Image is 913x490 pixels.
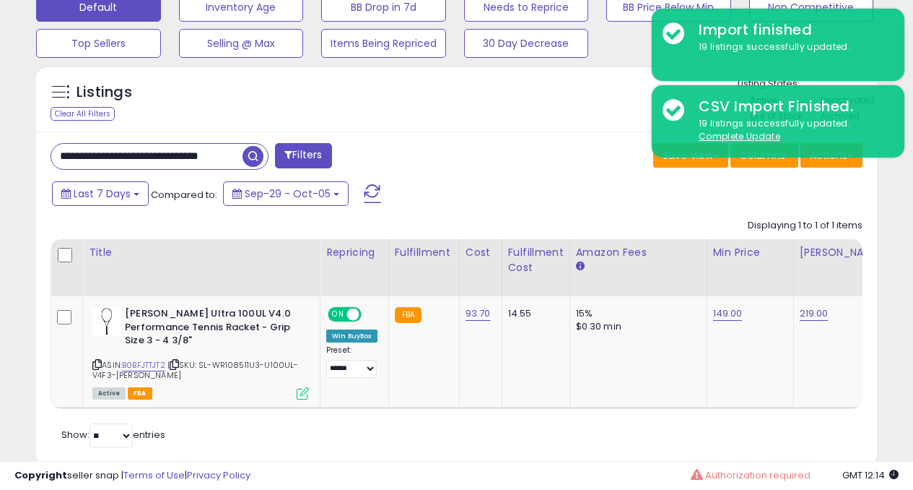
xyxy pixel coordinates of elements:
div: Fulfillment [395,245,453,260]
strong: Copyright [14,468,67,482]
div: 14.55 [508,307,559,320]
div: Cost [466,245,496,260]
span: Compared to: [151,188,217,202]
div: Min Price [713,245,787,260]
button: 30 Day Decrease [464,29,589,58]
button: Top Sellers [36,29,161,58]
div: 19 listings successfully updated. [688,117,894,144]
img: 31wz69oacfL._SL40_.jpg [92,307,121,336]
div: [PERSON_NAME] [800,245,886,260]
div: Title [89,245,314,260]
div: $0.30 min [576,320,696,333]
div: Clear All Filters [51,107,115,121]
b: [PERSON_NAME] Ultra 100UL V4.0 Performance Tennis Racket - Grip Size 3 - 4 3/8" [125,307,300,351]
div: Displaying 1 to 1 of 1 items [748,219,862,233]
div: 15% [576,307,696,320]
u: Complete Update [699,130,780,142]
div: Amazon Fees [576,245,701,260]
h5: Listings [77,82,132,103]
div: ASIN: [92,307,309,398]
button: Last 7 Days [52,181,149,206]
span: | SKU: SL-WR108511U3-U100UL-V4F3-[PERSON_NAME] [92,359,299,381]
div: Fulfillment Cost [508,245,564,275]
div: Repricing [326,245,383,260]
small: FBA [395,307,421,323]
span: Last 7 Days [74,186,131,201]
div: Preset: [326,345,377,378]
button: Items Being Repriced [321,29,446,58]
button: Selling @ Max [179,29,304,58]
a: B0BFJTTJT2 [122,359,165,371]
button: Save View [653,143,728,168]
div: Import finished [688,20,894,40]
span: OFF [359,309,383,321]
span: Show: entries [61,428,165,442]
button: Filters [275,143,331,168]
span: 2025-10-13 12:14 GMT [842,468,899,482]
span: All listings currently available for purchase on Amazon [92,387,126,400]
p: Listing States: [738,77,877,91]
a: Privacy Policy [187,468,250,482]
a: 149.00 [713,306,743,321]
span: FBA [128,387,152,400]
div: Win BuyBox [326,330,377,343]
div: 19 listings successfully updated. [688,40,894,54]
a: Terms of Use [123,468,185,482]
small: Amazon Fees. [576,260,585,273]
span: ON [329,309,347,321]
div: CSV Import Finished. [688,96,894,117]
a: 93.70 [466,306,491,321]
a: 219.00 [800,306,829,321]
button: Sep-29 - Oct-05 [223,181,349,206]
span: Sep-29 - Oct-05 [245,186,331,201]
div: seller snap | | [14,469,250,483]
